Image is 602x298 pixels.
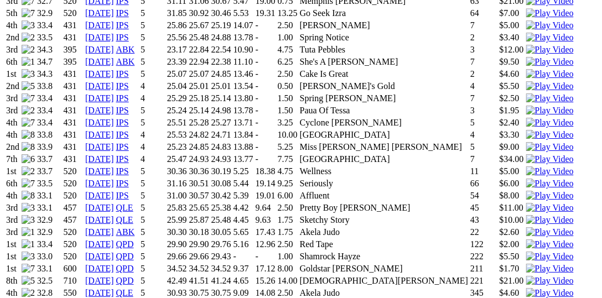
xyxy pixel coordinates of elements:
td: 5.25 [277,142,298,153]
td: 24.71 [211,129,232,140]
img: Play Video [526,20,574,30]
td: 25.29 [167,93,188,104]
td: - [255,69,276,80]
a: [DATE] [85,191,114,200]
td: - [255,93,276,104]
td: 5 [140,20,165,31]
td: 33.7 [37,154,62,165]
td: 23.39 [167,56,188,67]
img: Play Video [526,203,574,213]
a: IPS [116,106,129,115]
td: 13.78 [233,32,254,43]
a: IPS [116,33,129,42]
a: QPD [116,239,134,249]
td: 4 [140,154,165,165]
img: 5 [22,276,35,286]
a: IPS [116,191,129,200]
a: IPS [116,142,129,151]
td: - [255,20,276,31]
a: [DATE] [85,93,114,103]
img: Play Video [526,191,574,201]
td: 7 [470,93,484,104]
td: $5.00 [499,20,525,31]
img: 2 [22,166,35,176]
img: Play Video [526,142,574,152]
td: 4 [140,129,165,140]
td: 24.82 [189,129,210,140]
td: 395 [63,56,84,67]
td: 2 [470,69,484,80]
a: View replay [526,57,574,66]
a: IPS [116,179,129,188]
td: 24.85 [211,69,232,80]
td: - [255,117,276,128]
td: 25.47 [167,154,188,165]
td: $12.00 [499,44,525,55]
img: Play Video [526,166,574,176]
img: Play Video [526,252,574,262]
td: 2nd [6,32,20,43]
a: [DATE] [85,142,114,151]
a: [DATE] [85,276,114,285]
td: Spring Notice [299,32,469,43]
td: 3.25 [277,117,298,128]
td: [PERSON_NAME] [299,20,469,31]
td: 431 [63,117,84,128]
a: [DATE] [85,203,114,212]
td: 25.23 [167,142,188,153]
td: 13.46 [233,69,254,80]
td: 25.27 [211,117,232,128]
td: 520 [63,8,84,19]
a: View replay [526,191,574,200]
a: QPD [116,252,134,261]
img: Play Video [526,215,574,225]
td: 1.00 [277,32,298,43]
td: [PERSON_NAME]'s Gold [299,81,469,92]
td: $7.00 [499,8,525,19]
td: 10.00 [277,129,298,140]
td: Spring [PERSON_NAME] [299,93,469,104]
td: 7 [470,56,484,67]
td: 4 [470,81,484,92]
td: - [255,44,276,55]
td: 431 [63,93,84,104]
td: 25.28 [189,117,210,128]
img: 1 [22,227,35,237]
td: 33.9 [37,142,62,153]
a: View replay [526,33,574,42]
td: She's A [PERSON_NAME] [299,56,469,67]
a: IPS [116,81,129,91]
td: 4 [140,81,165,92]
td: - [255,105,276,116]
a: [DATE] [85,252,114,261]
img: Play Video [526,227,574,237]
td: 1st [6,69,20,80]
td: 4 [470,129,484,140]
td: 4.75 [277,44,298,55]
td: $2.40 [499,117,525,128]
td: 64 [470,8,484,19]
td: 13.54 [233,81,254,92]
td: 7th [6,154,20,165]
td: 22.54 [211,44,232,55]
a: [DATE] [85,215,114,224]
a: ABK [116,227,135,237]
td: 22.38 [211,56,232,67]
a: View replay [526,45,574,54]
a: View replay [526,227,574,237]
td: - [255,142,276,153]
td: 13.25 [277,8,298,19]
a: [DATE] [85,81,114,91]
a: IPS [116,154,129,164]
img: 3 [22,69,35,79]
td: 24.98 [211,105,232,116]
a: [DATE] [85,179,114,188]
td: 33.5 [37,32,62,43]
a: View replay [526,20,574,30]
a: View replay [526,106,574,115]
a: QPD [116,276,134,285]
a: View replay [526,215,574,224]
td: 25.48 [189,32,210,43]
td: 33.4 [37,93,62,104]
td: 25.07 [189,69,210,80]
